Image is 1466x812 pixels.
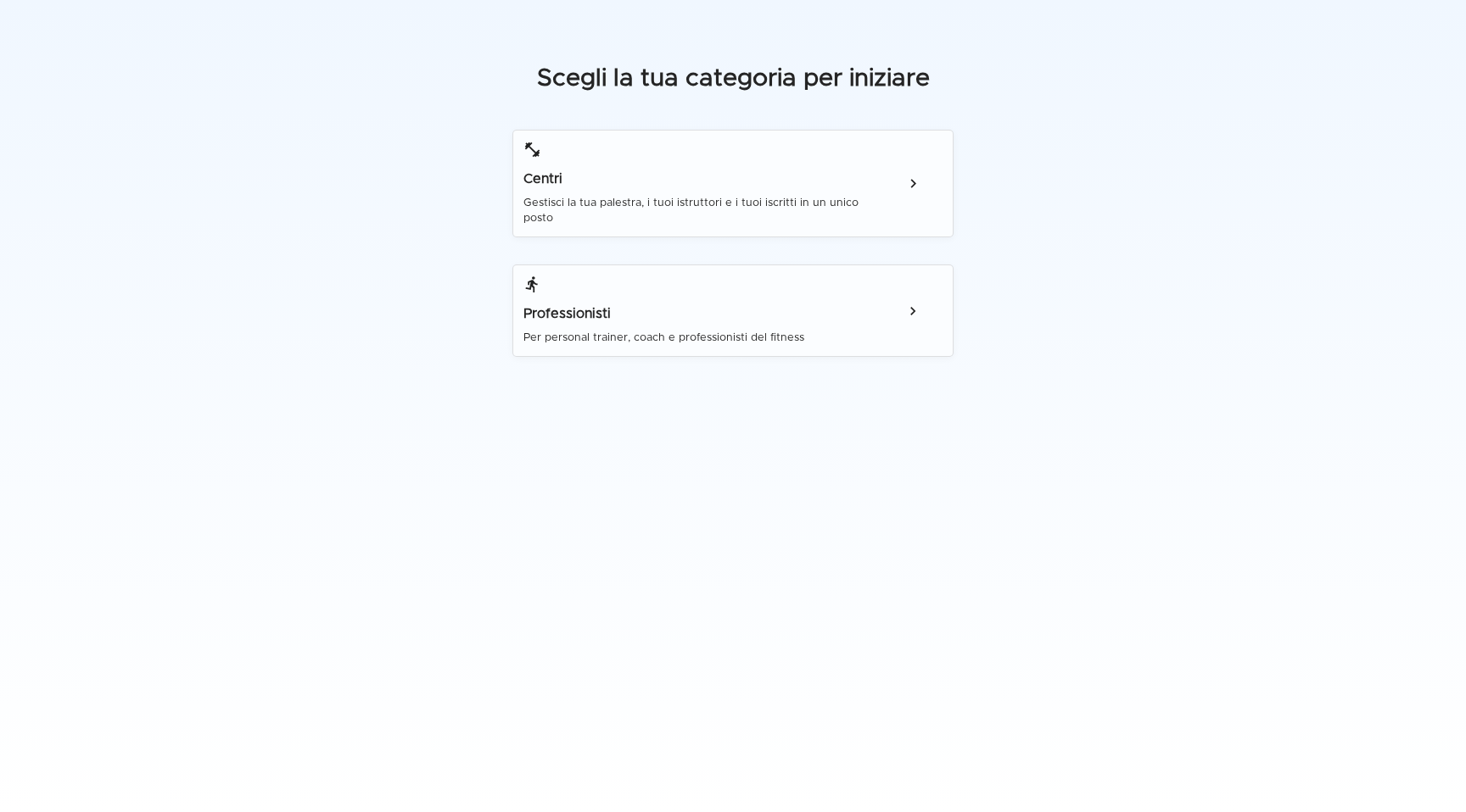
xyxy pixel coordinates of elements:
iframe: Chat Widget [1381,731,1466,812]
p: Per personal trainer, coach e professionisti del fitness [520,327,874,349]
p: Scegli la tua categoria per iniziare [537,61,930,96]
p: Centri [520,166,874,192]
p: Gestisci la tua palestra, i tuoi istruttori e i tuoi iscritti in un unico posto [520,192,874,231]
p: Professionisti [520,301,874,327]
